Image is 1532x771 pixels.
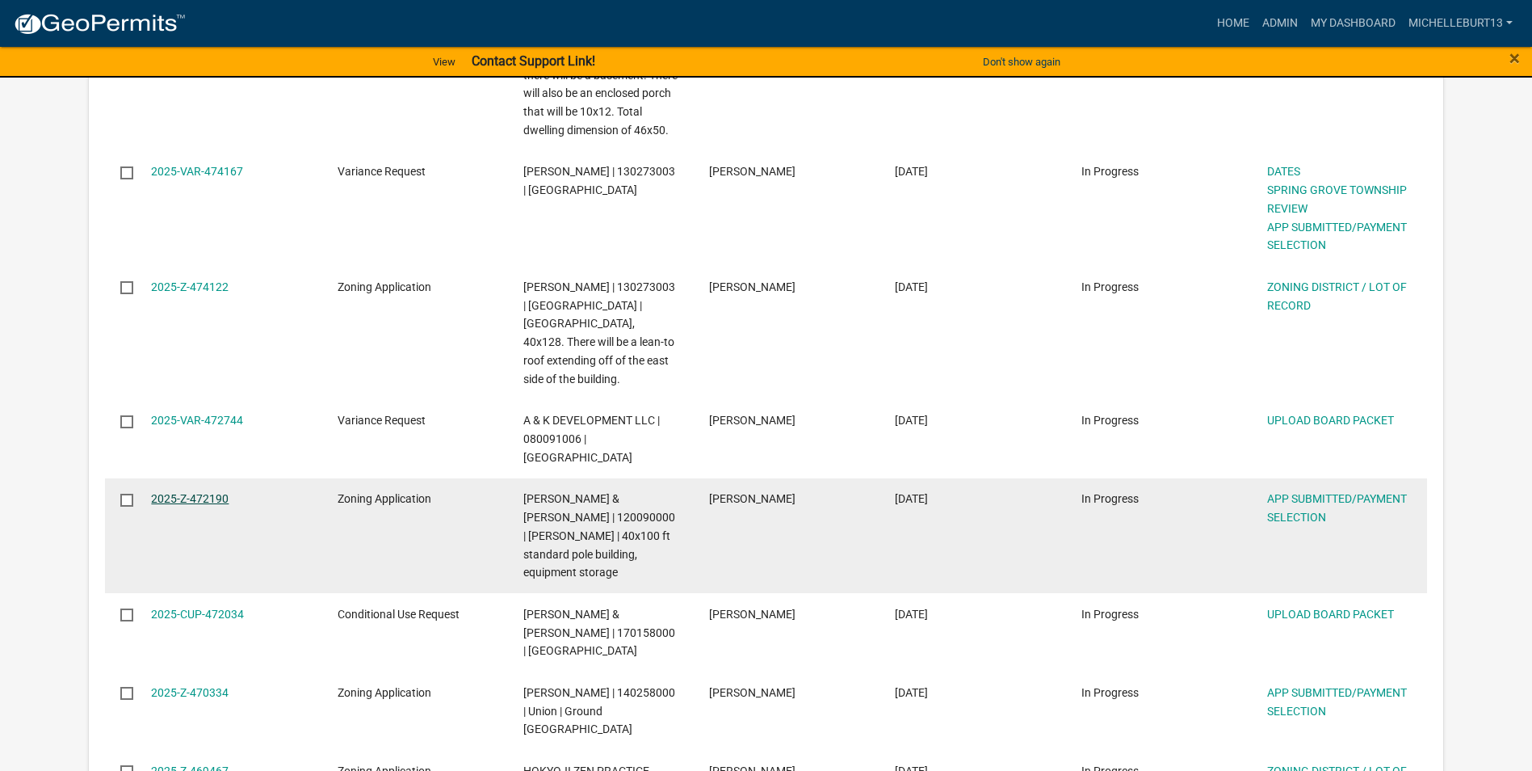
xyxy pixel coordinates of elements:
[523,608,675,658] span: NELSON,TIM & GWEN | 170158000 | Yucatan
[1267,414,1394,427] a: UPLOAD BOARD PACKET
[523,165,675,196] span: TROYER, ELI | 130273003 | Spring Grove
[1267,165,1300,178] a: DATES
[151,686,229,699] a: 2025-Z-470334
[709,414,795,427] span: Olivia Lamke
[151,492,229,505] a: 2025-Z-472190
[151,414,243,427] a: 2025-VAR-472744
[1081,414,1139,427] span: In Progress
[709,280,795,293] span: Michelle Burt
[1267,280,1407,312] a: ZONING DISTRICT / LOT OF RECORD
[1267,221,1407,252] a: APP SUBMITTED/PAYMENT SELECTION
[151,280,229,293] a: 2025-Z-474122
[1509,47,1520,70] span: ×
[1211,8,1256,39] a: Home
[523,280,675,385] span: TROYER, ELI | 130273003 | Spring Grove | Horse barn, 40x128. There will be a lean-to roof extendi...
[709,492,795,505] span: Nathan Rask
[1081,686,1139,699] span: In Progress
[895,280,928,293] span: 09/05/2025
[709,165,795,178] span: Michelle Burt
[1304,8,1402,39] a: My Dashboard
[1081,492,1139,505] span: In Progress
[426,48,462,75] a: View
[1081,608,1139,621] span: In Progress
[895,686,928,699] span: 08/27/2025
[1509,48,1520,68] button: Close
[976,48,1067,75] button: Don't show again
[895,608,928,621] span: 09/02/2025
[895,492,928,505] span: 09/02/2025
[895,414,928,427] span: 09/02/2025
[1267,492,1407,524] a: APP SUBMITTED/PAYMENT SELECTION
[709,608,795,621] span: Tim Nelson
[709,686,795,699] span: Brian Tostenson
[338,686,431,699] span: Zoning Application
[1267,183,1407,215] a: SPRING GROVE TOWNSHIP REVIEW
[338,414,426,427] span: Variance Request
[338,492,431,505] span: Zoning Application
[1267,608,1394,621] a: UPLOAD BOARD PACKET
[151,608,244,621] a: 2025-CUP-472034
[1256,8,1304,39] a: Admin
[523,686,675,736] span: TOSTENSON,BRIAN M | 140258000 | Union | Ground Mount Solar Array
[338,608,460,621] span: Conditional Use Request
[1267,686,1407,718] a: APP SUBMITTED/PAYMENT SELECTION
[472,53,595,69] strong: Contact Support Link!
[1081,165,1139,178] span: In Progress
[1402,8,1519,39] a: michelleburt13
[523,492,675,579] span: RASK,NATHAN W & ERICA J | 120090000 | Sheldon | 40x100 ft standard pole building, equipment storage
[523,414,660,464] span: A & K DEVELOPMENT LLC | 080091006 | La Crescent
[338,165,426,178] span: Variance Request
[338,280,431,293] span: Zoning Application
[895,165,928,178] span: 09/05/2025
[151,165,243,178] a: 2025-VAR-474167
[1081,280,1139,293] span: In Progress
